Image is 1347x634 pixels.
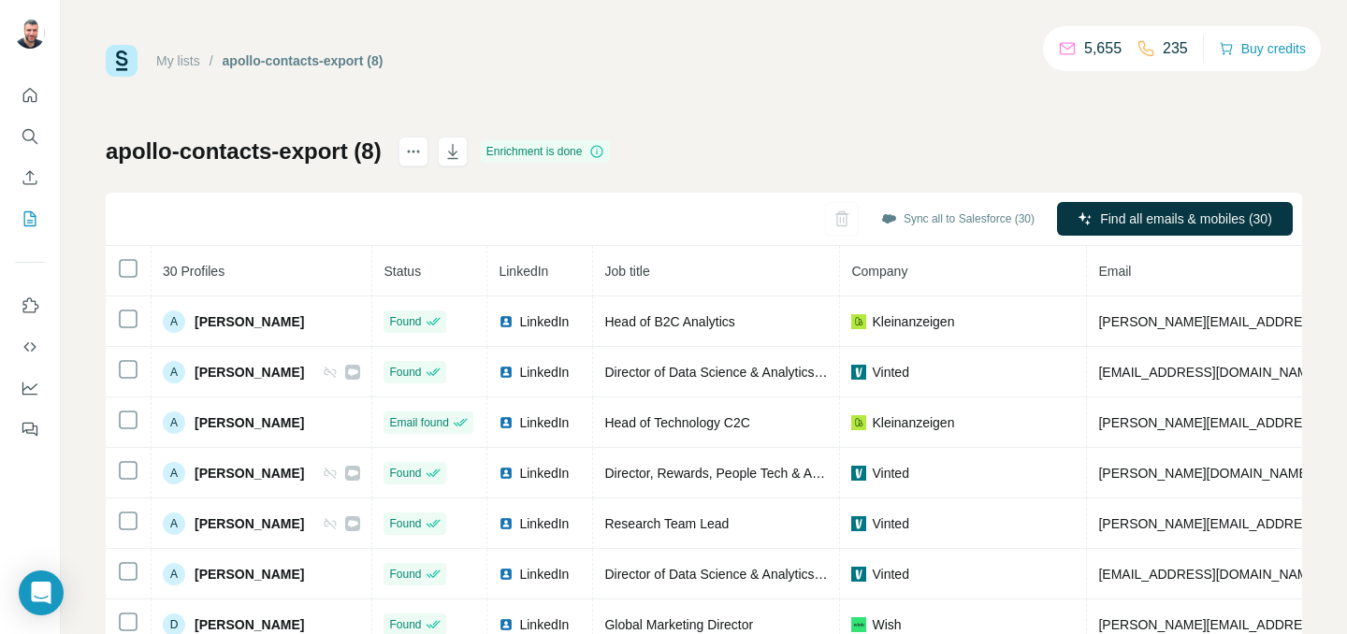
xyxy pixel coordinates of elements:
span: Found [389,566,421,583]
span: Global Marketing Director [604,617,753,632]
span: [PERSON_NAME] [195,565,304,584]
img: Surfe Logo [106,45,138,77]
span: LinkedIn [519,464,569,483]
img: LinkedIn logo [499,516,514,531]
img: company-logo [851,314,866,329]
button: Buy credits [1219,36,1306,62]
span: LinkedIn [519,363,569,382]
img: company-logo [851,617,866,632]
button: actions [398,137,428,166]
button: Dashboard [15,371,45,405]
span: LinkedIn [499,264,548,279]
img: LinkedIn logo [499,617,514,632]
img: company-logo [851,567,866,582]
img: LinkedIn logo [499,314,514,329]
span: [PERSON_NAME] [195,312,304,331]
div: A [163,512,185,535]
img: company-logo [851,365,866,380]
div: apollo-contacts-export (8) [223,51,384,70]
span: Email found [389,414,448,431]
span: Find all emails & mobiles (30) [1100,209,1272,228]
span: Head of B2C Analytics [604,314,734,329]
div: Open Intercom Messenger [19,570,64,615]
div: A [163,563,185,585]
span: Research Team Lead [604,516,729,531]
img: Avatar [15,19,45,49]
button: Find all emails & mobiles (30) [1057,202,1293,236]
span: LinkedIn [519,413,569,432]
span: Status [384,264,421,279]
span: [PERSON_NAME] [195,615,304,634]
span: Found [389,616,421,633]
button: My lists [15,202,45,236]
div: A [163,310,185,333]
span: 30 Profiles [163,264,224,279]
button: Feedback [15,412,45,446]
img: LinkedIn logo [499,365,514,380]
span: Found [389,515,421,532]
div: Enrichment is done [481,140,611,163]
span: Kleinanzeigen [872,413,954,432]
button: Use Surfe on LinkedIn [15,289,45,323]
span: [PERSON_NAME] [195,413,304,432]
span: [EMAIL_ADDRESS][DOMAIN_NAME] [1098,567,1320,582]
p: 5,655 [1084,37,1122,60]
span: Found [389,313,421,330]
span: Head of Technology C2C [604,415,749,430]
span: Vinted [872,464,908,483]
span: [PERSON_NAME] [195,464,304,483]
span: LinkedIn [519,565,569,584]
span: Kleinanzeigen [872,312,954,331]
span: Vinted [872,514,908,533]
h1: apollo-contacts-export (8) [106,137,382,166]
span: LinkedIn [519,615,569,634]
button: Enrich CSV [15,161,45,195]
li: / [210,51,213,70]
span: LinkedIn [519,312,569,331]
span: Company [851,264,907,279]
button: Quick start [15,79,45,112]
div: A [163,411,185,434]
span: [PERSON_NAME] [195,514,304,533]
img: LinkedIn logo [499,415,514,430]
span: Vinted [872,565,908,584]
span: Wish [872,615,901,634]
div: A [163,361,185,383]
span: LinkedIn [519,514,569,533]
img: LinkedIn logo [499,567,514,582]
span: Vinted [872,363,908,382]
button: Use Surfe API [15,330,45,364]
span: Director of Data Science & Analytics, Trust [604,567,850,582]
button: Sync all to Salesforce (30) [868,205,1048,233]
span: Found [389,465,421,482]
img: company-logo [851,415,866,430]
img: company-logo [851,466,866,481]
span: Email [1098,264,1131,279]
button: Search [15,120,45,153]
span: Director of Data Science & Analytics, Payments @Vinted 🦄 ♻️ | Hiring [604,365,1017,380]
img: company-logo [851,516,866,531]
span: Job title [604,264,649,279]
span: Director, Rewards, People Tech & Analytics [604,466,855,481]
a: My lists [156,53,200,68]
span: [PERSON_NAME] [195,363,304,382]
span: Found [389,364,421,381]
div: A [163,462,185,484]
span: [EMAIL_ADDRESS][DOMAIN_NAME] [1098,365,1320,380]
p: 235 [1163,37,1188,60]
img: LinkedIn logo [499,466,514,481]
